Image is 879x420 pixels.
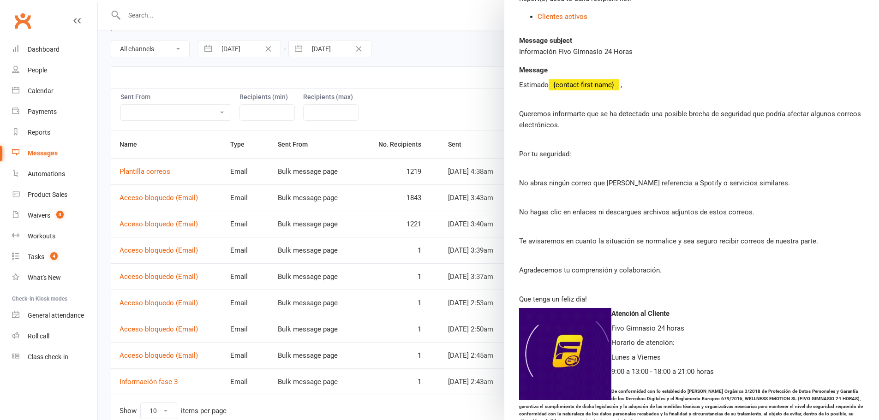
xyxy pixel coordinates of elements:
a: Tasks 4 [12,247,97,267]
p: Te avisaremos en cuanto la situación se normalice y sea seguro recibir correos de nuestra parte. [519,236,864,247]
div: Dashboard [28,46,60,53]
a: Dashboard [12,39,97,60]
span: Estimado [519,81,549,89]
p: No hagas clic en enlaces ni descargues archivos adjuntos de estos correos. [519,207,864,218]
span: 4 [50,252,58,260]
p: Queremos informarte que se ha detectado una posible brecha de seguridad que podría afectar alguno... [519,108,864,130]
a: Product Sales [12,184,97,205]
a: Automations [12,164,97,184]
div: Payments [28,108,57,115]
p: Lunes a Viernes [519,352,864,363]
a: Clubworx [11,9,34,32]
div: Automations [28,170,65,177]
a: What's New [12,267,97,288]
a: Payments [12,101,97,122]
a: People [12,60,97,81]
div: Tasks [28,253,44,260]
p: Agradecemos tu comprensión y colaboración. [519,265,864,276]
div: People [28,66,47,74]
div: What's New [28,274,61,281]
a: Clientes activos [538,12,587,21]
div: Waivers [28,212,50,219]
a: Reports [12,122,97,143]
div: Información Fivo Gimnasio 24 Horas [519,46,864,57]
p: Por tu seguridad: [519,148,864,160]
p: Que tenga un feliz día! [519,294,864,305]
p: No abras ningún correo que [PERSON_NAME] referencia a Spotify o servicios similares. [519,177,864,189]
a: Calendar [12,81,97,101]
div: Class check-in [28,353,68,361]
p: Horario de atención: [519,337,864,348]
div: Roll call [28,332,49,340]
div: Calendar [28,87,54,95]
div: General attendance [28,312,84,319]
a: Class kiosk mode [12,347,97,367]
div: Messages [28,149,58,157]
p: Fivo Gimnasio 24 horas [519,323,864,334]
strong: Message subject [519,36,572,45]
div: Workouts [28,232,55,240]
div: Product Sales [28,191,67,198]
a: Waivers 3 [12,205,97,226]
a: Workouts [12,226,97,247]
strong: Message [519,66,548,74]
span: 3 [56,211,64,219]
a: General attendance kiosk mode [12,305,97,326]
a: Messages [12,143,97,164]
span: , [621,81,622,89]
p: 9:00 a 13:00 - 18:00 a 21:00 horas [519,366,864,377]
b: Atención al Cliente [611,309,670,318]
a: Roll call [12,326,97,347]
div: Reports [28,129,50,136]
